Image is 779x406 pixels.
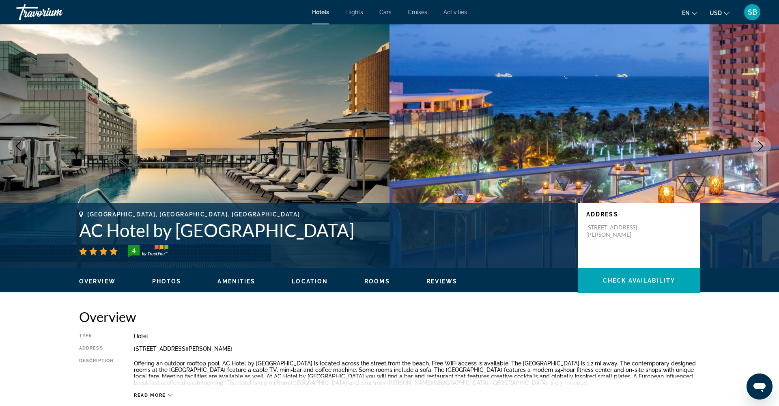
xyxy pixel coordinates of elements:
span: Read more [134,393,166,398]
p: Address [586,211,692,218]
iframe: Button to launch messaging window [747,374,773,400]
span: Photos [152,278,181,285]
div: Address [79,346,114,352]
span: Overview [79,278,116,285]
button: Read more [134,392,172,398]
button: Reviews [426,278,458,285]
a: Travorium [16,2,97,23]
span: SB [748,8,757,16]
button: Overview [79,278,116,285]
button: Check Availability [578,268,700,293]
a: Cruises [408,9,427,15]
span: [GEOGRAPHIC_DATA], [GEOGRAPHIC_DATA], [GEOGRAPHIC_DATA] [87,211,300,218]
div: Description [79,358,114,388]
a: Hotels [312,9,329,15]
button: Change currency [710,7,730,19]
h1: AC Hotel by [GEOGRAPHIC_DATA] [79,220,570,241]
button: Change language [682,7,697,19]
h2: Overview [79,309,700,325]
img: trustyou-badge-hor.svg [128,245,168,258]
span: Location [292,278,328,285]
span: Reviews [426,278,458,285]
span: en [682,10,690,16]
div: Hotel [134,333,700,339]
p: [STREET_ADDRESS][PERSON_NAME] [586,224,651,238]
a: Flights [345,9,363,15]
button: Previous image [8,136,28,156]
button: Rooms [364,278,390,285]
p: Offering an outdoor rooftop pool, AC Hotel by [GEOGRAPHIC_DATA] is located across the street from... [134,360,700,386]
a: Activities [443,9,467,15]
button: Next image [751,136,771,156]
span: USD [710,10,722,16]
a: Cars [379,9,392,15]
span: Check Availability [603,277,675,284]
button: Amenities [217,278,255,285]
span: Rooms [364,278,390,285]
button: Photos [152,278,181,285]
div: [STREET_ADDRESS][PERSON_NAME] [134,346,700,352]
span: Amenities [217,278,255,285]
div: Type [79,333,114,339]
div: 4 [125,246,142,255]
button: User Menu [742,4,763,21]
button: Location [292,278,328,285]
